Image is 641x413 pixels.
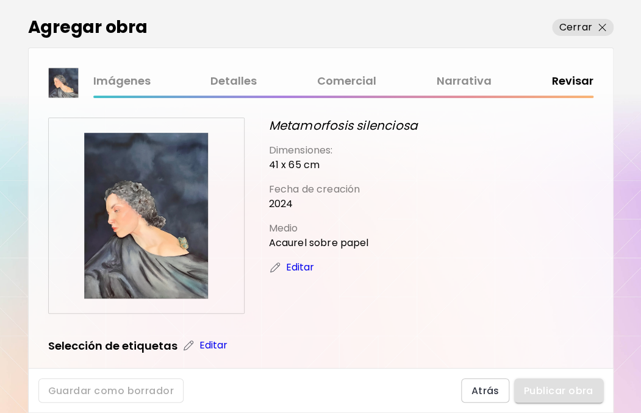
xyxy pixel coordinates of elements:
[461,378,509,403] button: Atrás
[210,72,257,90] a: Detalles
[269,143,593,158] p: Dimensiones:
[269,197,593,211] p: 2024
[182,339,195,351] img: edit
[269,261,281,274] img: edit
[48,338,177,354] h5: Selección de etiquetas
[269,221,593,236] p: Medio
[437,72,492,90] a: Narrativa
[269,182,593,197] p: Fecha de creación
[317,72,376,90] a: Comercial
[269,117,418,134] i: Metamorfosis silenciosa
[182,338,219,353] a: Editar
[286,260,315,275] p: Editar
[269,158,593,172] p: 41 x 65 cm
[49,68,78,97] img: thumbnail
[269,260,306,275] a: Editar
[93,72,151,90] a: Imágenes
[269,236,593,250] p: Acaurel sobre papel
[199,338,228,353] p: Editar
[471,384,499,397] span: Atrás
